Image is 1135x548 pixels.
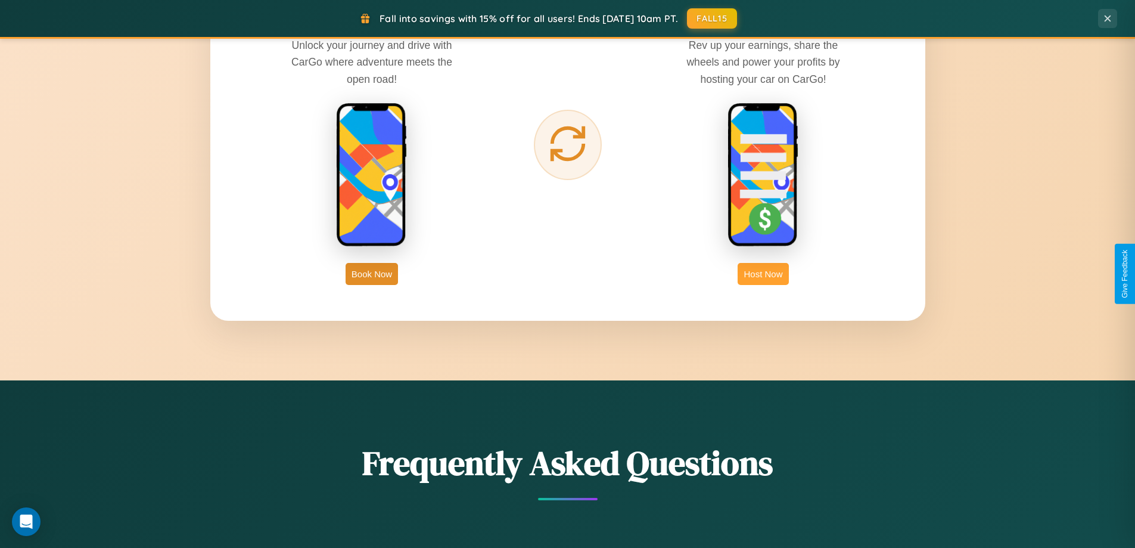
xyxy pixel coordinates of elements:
button: Book Now [346,263,398,285]
button: Host Now [738,263,788,285]
img: host phone [727,103,799,248]
span: Fall into savings with 15% off for all users! Ends [DATE] 10am PT. [380,13,678,24]
div: Give Feedback [1121,250,1129,298]
button: FALL15 [687,8,737,29]
p: Rev up your earnings, share the wheels and power your profits by hosting your car on CarGo! [674,37,853,87]
div: Open Intercom Messenger [12,507,41,536]
img: rent phone [336,103,408,248]
h2: Frequently Asked Questions [210,440,925,486]
p: Unlock your journey and drive with CarGo where adventure meets the open road! [282,37,461,87]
